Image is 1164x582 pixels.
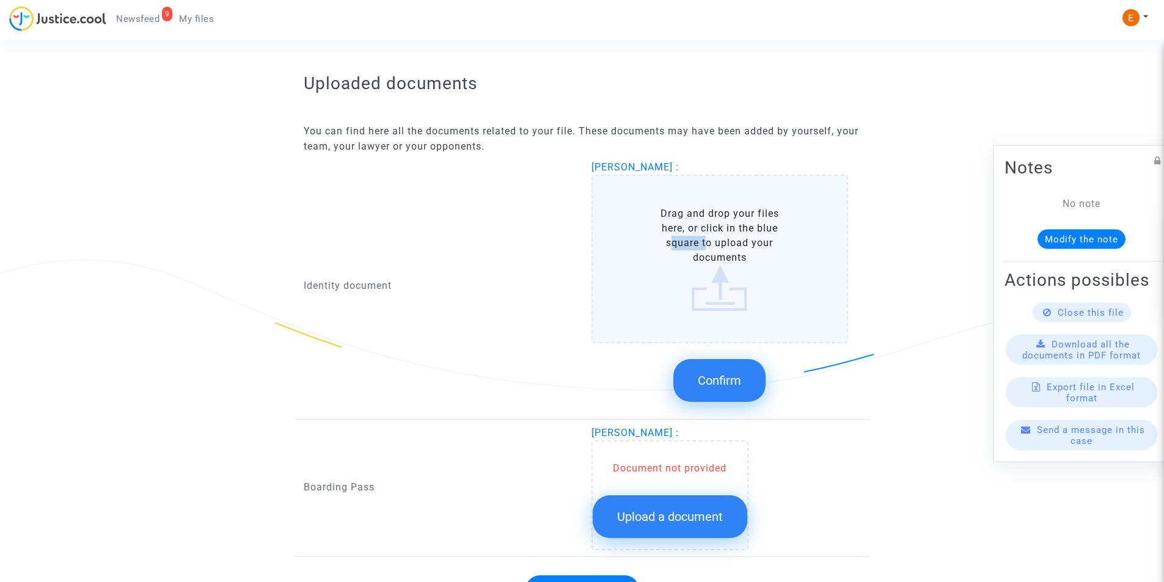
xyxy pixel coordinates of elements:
[591,161,679,173] span: [PERSON_NAME] :
[169,10,224,28] a: My files
[1037,424,1145,446] span: Send a message in this case
[1005,156,1159,178] h2: Notes
[9,6,106,31] img: jc-logo.svg
[593,495,747,538] button: Upload a document
[1058,307,1124,318] span: Close this file
[1038,229,1126,249] button: Modify the note
[591,427,679,438] span: [PERSON_NAME] :
[617,509,723,524] span: Upload a document
[1023,196,1140,211] div: No note
[1047,381,1135,403] span: Export file in Excel format
[179,13,214,24] span: My files
[1022,338,1141,360] span: Download all the documents in PDF format
[673,359,766,402] button: Confirm
[593,461,747,476] div: Document not provided
[106,10,169,28] a: 9Newsfeed
[304,479,573,495] p: Boarding Pass
[304,73,860,94] h2: Uploaded documents
[162,7,173,21] div: 9
[116,13,159,24] span: Newsfeed
[304,278,573,293] p: Identity document
[304,125,858,152] span: You can find here all the documents related to your file. These documents may have been added by ...
[1122,9,1140,26] img: ACg8ocIeiFvHKe4dA5oeRFd_CiCnuxWUEc1A2wYhRJE3TTWt=s96-c
[698,373,741,388] span: Confirm
[1005,269,1159,290] h2: Actions possibles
